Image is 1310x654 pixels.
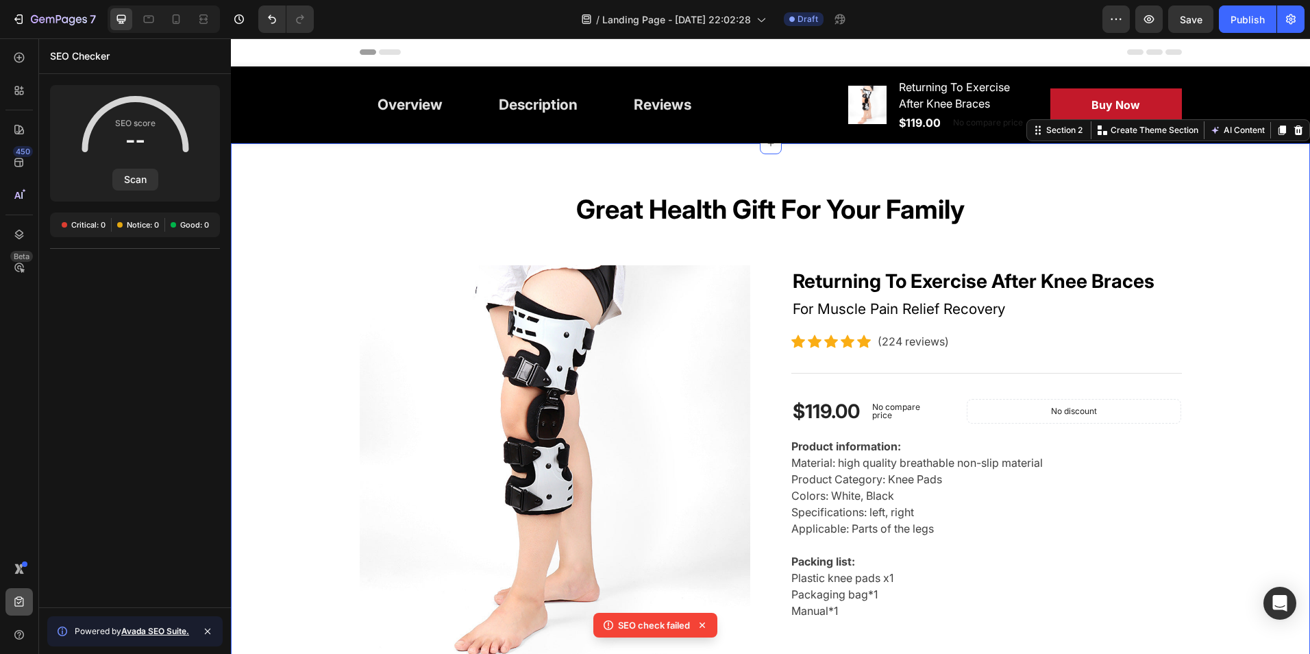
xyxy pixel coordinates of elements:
h2: Returning To Exercise After Knee Braces [667,39,798,75]
button: Publish [1219,5,1276,33]
p: 7 [90,11,96,27]
button: Scan [112,169,158,191]
div: Buy Now [861,58,909,75]
div: Publish [1231,12,1265,27]
p: Material: high quality breathable non-slip material Product Category: Knee Pads Colors: White, Bl... [560,401,812,546]
button: AI Content [976,84,1037,100]
p: No discount [820,367,866,379]
p: No compare price [641,365,708,381]
p: SEO Checker [50,48,110,64]
div: $119.00 [560,357,630,389]
p: (224 reviews) [647,295,718,311]
p: Create Theme Section [880,86,967,98]
button: 7 [5,5,102,33]
div: $119.00 [667,75,711,94]
a: Reviews [385,47,478,86]
button: Buy Now [819,50,950,83]
p: No compare price [722,80,792,88]
div: Section 2 [813,86,854,98]
b: Packing list: [560,516,624,530]
a: Avada SEO Suite. [121,626,189,636]
span: Powered by [75,625,189,638]
div: Reviews [403,56,460,77]
span: Save [1180,14,1202,25]
a: Description [250,47,364,86]
p: Packaging bag*1 Manual*1 [560,549,647,579]
span: Good: 0 [180,219,209,230]
h2: Returning To Exercise After Knee Braces [560,227,951,258]
b: Product information: [560,401,670,415]
div: 450 [13,146,33,157]
span: Landing Page - [DATE] 22:02:28 [602,12,751,27]
p: Great Health Gift For Your Family [130,156,950,187]
span: Draft [798,13,818,25]
span: SEO score [115,117,156,130]
iframe: Design area [231,38,1310,654]
p: For Muscle Pain Relief Recovery [562,260,950,282]
div: Undo/Redo [258,5,314,33]
span: Notice: 0 [127,219,159,230]
div: Description [268,56,347,77]
div: Beta [10,251,33,262]
span: / [596,12,600,27]
span: Critical: 0 [71,219,106,230]
div: Open Intercom Messenger [1263,587,1296,620]
p: SEO check failed [618,618,690,632]
button: Save [1168,5,1213,33]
